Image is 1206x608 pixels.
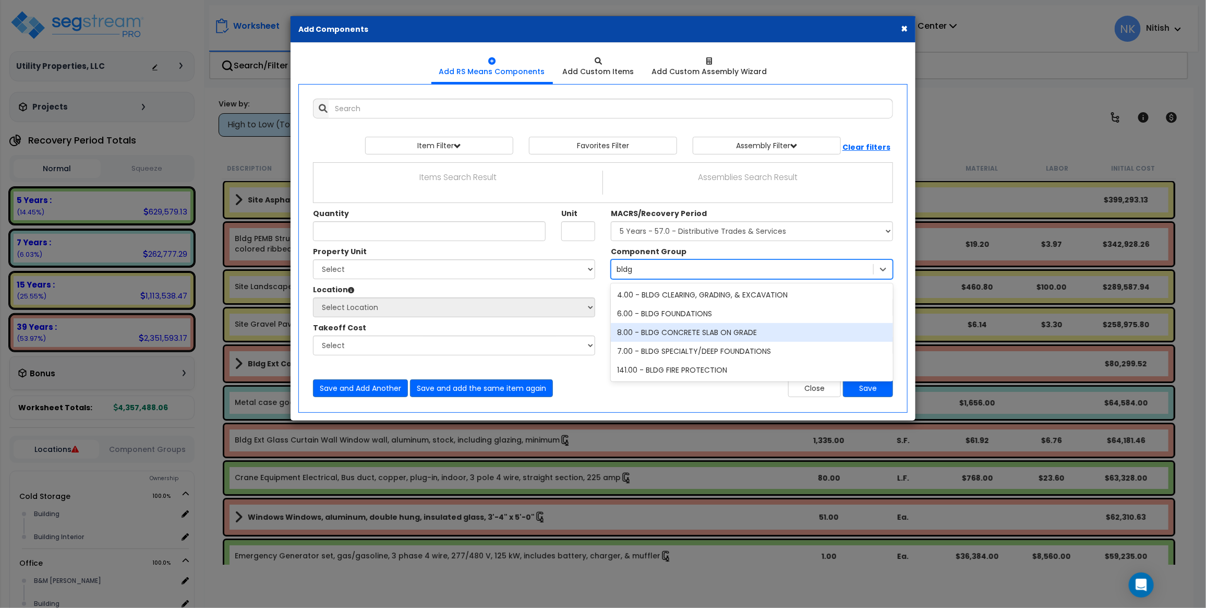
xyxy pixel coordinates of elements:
input: Search [329,99,893,118]
button: Save and add the same item again [410,379,553,397]
button: Save and Add Another [313,379,408,397]
div: 4.00 - BLDG CLEARING, GRADING, & EXCAVATION [611,285,893,304]
div: 8.00 - BLDG CONCRETE SLAB ON GRADE [611,323,893,342]
button: Assembly Filter [693,137,841,154]
button: Item Filter [365,137,513,154]
label: Location [313,284,354,295]
p: Items Search Result [321,171,595,184]
p: Assemblies Search Result [611,171,885,184]
div: Add Custom Items [563,66,634,77]
select: The Custom Item Descriptions in this Dropdown have been designated as 'Takeoff Costs' within thei... [313,336,595,355]
div: Add RS Means Components [439,66,545,77]
b: Add Components [298,24,368,34]
button: Save [843,379,893,397]
label: Unit [561,208,577,219]
button: Favorites Filter [529,137,677,154]
b: Clear filters [842,142,890,152]
div: Open Intercom Messenger [1129,573,1154,598]
div: Add Custom Assembly Wizard [652,66,767,77]
label: Property Unit [313,246,367,257]
label: Component Group [611,246,686,257]
div: 141.00 - BLDG FIRE PROTECTION [611,361,893,379]
button: Close [788,379,841,397]
label: Quantity [313,208,349,219]
div: 6.00 - BLDG FOUNDATIONS [611,304,893,323]
label: The Custom Item Descriptions in this Dropdown have been designated as 'Takeoff Costs' within thei... [313,323,366,333]
div: 7.00 - BLDG SPECIALTY/DEEP FOUNDATIONS [611,342,893,361]
button: × [901,23,908,34]
label: MACRS/Recovery Period [611,208,707,219]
